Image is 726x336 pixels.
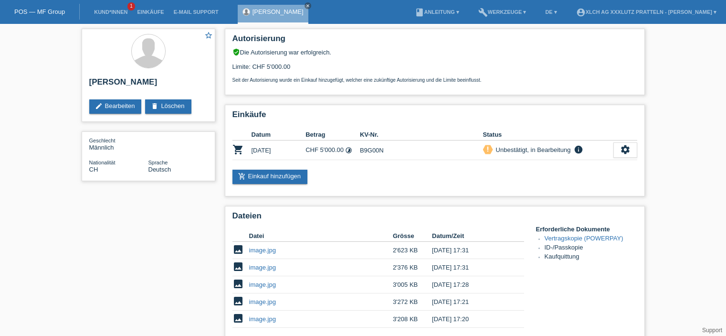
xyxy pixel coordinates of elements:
[432,311,510,328] td: [DATE] 17:20
[432,259,510,276] td: [DATE] 17:31
[432,276,510,293] td: [DATE] 17:28
[232,244,244,255] i: image
[478,8,488,17] i: build
[393,230,432,242] th: Grösse
[252,129,306,141] th: Datum
[232,48,637,56] div: Die Autorisierung war erfolgreich.
[89,99,142,114] a: editBearbeiten
[232,211,637,226] h2: Dateien
[305,141,360,160] td: CHF 5'000.00
[393,293,432,311] td: 3'272 KB
[545,244,637,253] li: ID-/Passkopie
[148,166,171,173] span: Deutsch
[14,8,65,15] a: POS — MF Group
[232,34,637,48] h2: Autorisierung
[305,2,311,9] a: close
[483,129,613,141] th: Status
[204,31,213,40] i: star_border
[536,226,637,233] h4: Erforderliche Dokumente
[573,145,584,154] i: info
[232,77,637,83] p: Seit der Autorisierung wurde ein Einkauf hinzugefügt, welcher eine zukünftige Autorisierung und d...
[393,276,432,293] td: 3'005 KB
[432,230,510,242] th: Datum/Zeit
[232,278,244,290] i: image
[249,315,276,323] a: image.jpg
[360,141,483,160] td: B9G00N
[393,311,432,328] td: 3'208 KB
[253,8,304,15] a: [PERSON_NAME]
[232,56,637,83] div: Limite: CHF 5'000.00
[252,141,306,160] td: [DATE]
[249,247,276,254] a: image.jpg
[473,9,531,15] a: buildWerkzeuge ▾
[132,9,168,15] a: Einkäufe
[232,261,244,272] i: image
[89,9,132,15] a: Kund*innen
[484,146,491,152] i: priority_high
[249,281,276,288] a: image.jpg
[571,9,721,15] a: account_circleXLCH AG XXXLutz Pratteln - [PERSON_NAME] ▾
[540,9,561,15] a: DE ▾
[249,230,393,242] th: Datei
[493,145,571,155] div: Unbestätigt, in Bearbeitung
[95,102,103,110] i: edit
[151,102,158,110] i: delete
[232,48,240,56] i: verified_user
[620,144,631,155] i: settings
[89,160,116,165] span: Nationalität
[360,129,483,141] th: KV-Nr.
[204,31,213,41] a: star_border
[232,144,244,155] i: POSP00028514
[393,259,432,276] td: 2'376 KB
[576,8,586,17] i: account_circle
[545,253,637,262] li: Kaufquittung
[148,160,168,165] span: Sprache
[127,2,135,11] span: 1
[232,110,637,124] h2: Einkäufe
[393,242,432,259] td: 2'623 KB
[89,138,116,143] span: Geschlecht
[238,173,246,180] i: add_shopping_cart
[305,3,310,8] i: close
[169,9,223,15] a: E-Mail Support
[249,264,276,271] a: image.jpg
[702,327,722,334] a: Support
[432,293,510,311] td: [DATE] 17:21
[432,242,510,259] td: [DATE] 17:31
[415,8,424,17] i: book
[545,235,623,242] a: Vertragskopie (POWERPAY)
[232,295,244,307] i: image
[145,99,191,114] a: deleteLöschen
[232,170,308,184] a: add_shopping_cartEinkauf hinzufügen
[305,129,360,141] th: Betrag
[89,166,98,173] span: Schweiz
[89,77,208,92] h2: [PERSON_NAME]
[232,313,244,324] i: image
[345,147,352,154] i: Fixe Raten - Zinsübernahme durch Kunde (12 Raten)
[410,9,464,15] a: bookAnleitung ▾
[89,137,148,151] div: Männlich
[249,298,276,305] a: image.jpg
